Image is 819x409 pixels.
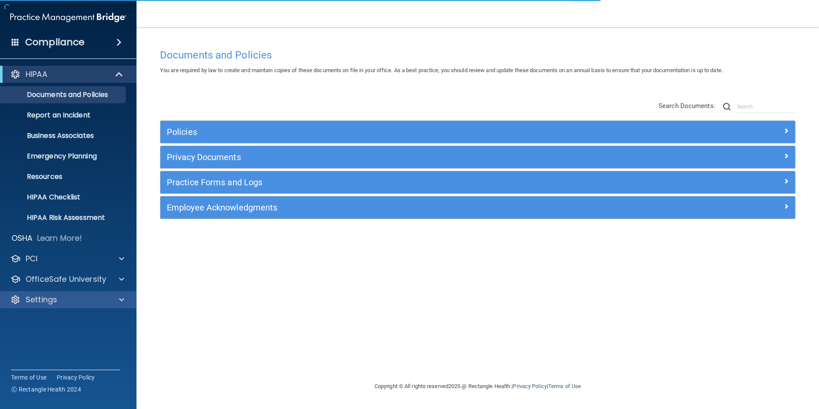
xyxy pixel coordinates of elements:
[6,172,122,181] p: Resources
[167,152,630,162] h5: Privacy Documents
[6,213,122,222] p: HIPAA Risk Assessment
[10,274,124,284] a: OfficeSafe University
[11,373,46,382] a: Terms of Use
[322,373,633,400] div: Copyright © All rights reserved 2025 @ Rectangle Health | |
[167,125,789,139] a: Policies
[167,203,630,212] h5: Employee Acknowledgments
[10,295,124,305] a: Settings
[6,111,122,120] p: Report an Incident
[57,373,95,382] a: Privacy Policy
[167,127,630,137] h5: Policies
[659,102,715,110] span: Search Documents:
[37,233,82,243] p: Learn More!
[513,383,546,389] a: Privacy Policy
[11,385,81,394] span: Ⓒ Rectangle Health 2024
[160,67,723,73] span: You are required by law to create and maintain copies of these documents on file in your office. ...
[10,9,126,26] img: PMB logo
[26,254,38,264] p: PCI
[6,152,122,161] p: Emergency Planning
[548,383,581,389] a: Terms of Use
[167,150,789,164] a: Privacy Documents
[737,100,796,113] input: Search
[6,91,122,99] p: Documents and Policies
[160,50,796,61] h4: Documents and Policies
[167,175,789,189] a: Practice Forms and Logs
[10,254,124,264] a: PCI
[26,69,47,79] p: HIPAA
[26,274,106,284] p: OfficeSafe University
[25,36,84,48] h4: Compliance
[167,201,789,214] a: Employee Acknowledgments
[12,233,33,243] p: OSHA
[167,178,630,187] h5: Practice Forms and Logs
[26,295,57,305] p: Settings
[10,69,124,79] a: HIPAA
[6,193,122,202] p: HIPAA Checklist
[723,103,731,111] img: ic-search.3b580494.png
[6,131,122,140] p: Business Associates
